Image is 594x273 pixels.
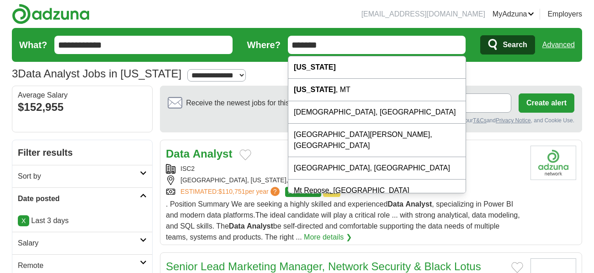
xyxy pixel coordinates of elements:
[166,175,523,185] div: [GEOGRAPHIC_DATA], [US_STATE], 59626
[18,238,140,249] h2: Salary
[547,9,582,20] a: Employers
[18,92,147,99] div: Average Salary
[405,200,432,208] strong: Analyst
[186,98,342,109] span: Receive the newest jobs for this search :
[229,222,245,230] strong: Data
[12,165,152,187] a: Sort by
[12,67,181,80] h1: Data Analyst Jobs in [US_STATE]
[168,116,574,125] div: By creating an alert, you agree to our and , and Cookie Use.
[361,9,485,20] li: [EMAIL_ADDRESS][DOMAIN_NAME]
[12,66,18,82] span: 3
[294,86,336,93] strong: [US_STATE]
[285,187,321,197] span: TOP MATCH
[218,188,245,195] span: $110,751
[166,147,232,160] a: Data Analyst
[288,79,466,101] div: , MT
[166,200,520,241] span: . Position Summary We are seeking a highly skilled and experienced , specializing in Power BI and...
[166,147,190,160] strong: Data
[12,140,152,165] h2: Filter results
[18,99,147,115] div: $152,955
[503,36,527,54] span: Search
[239,149,251,160] button: Add to favorite jobs
[12,4,90,24] img: Adzuna logo
[294,63,336,71] strong: [US_STATE]
[288,157,466,180] div: [GEOGRAPHIC_DATA], [GEOGRAPHIC_DATA]
[180,187,281,197] a: ESTIMATED:$110,751per year?
[493,9,535,20] a: MyAdzuna
[12,187,152,210] a: Date posted
[480,35,535,55] button: Search
[19,38,47,52] label: What?
[288,180,466,202] div: Mt Repose, [GEOGRAPHIC_DATA]
[288,101,466,124] div: [DEMOGRAPHIC_DATA], [GEOGRAPHIC_DATA]
[387,200,403,208] strong: Data
[18,171,140,182] h2: Sort by
[519,93,574,113] button: Create alert
[270,187,280,196] span: ?
[166,164,523,174] div: ISC2
[473,117,487,124] a: T&Cs
[530,146,576,180] img: Company logo
[304,232,352,243] a: More details ❯
[247,222,273,230] strong: Analyst
[247,38,281,52] label: Where?
[511,262,523,273] button: Add to favorite jobs
[542,36,575,54] a: Advanced
[18,215,29,226] a: X
[18,260,140,271] h2: Remote
[12,232,152,254] a: Salary
[288,124,466,157] div: [GEOGRAPHIC_DATA][PERSON_NAME], [GEOGRAPHIC_DATA]
[18,215,147,226] p: Last 3 days
[193,147,233,160] strong: Analyst
[18,193,140,204] h2: Date posted
[496,117,531,124] a: Privacy Notice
